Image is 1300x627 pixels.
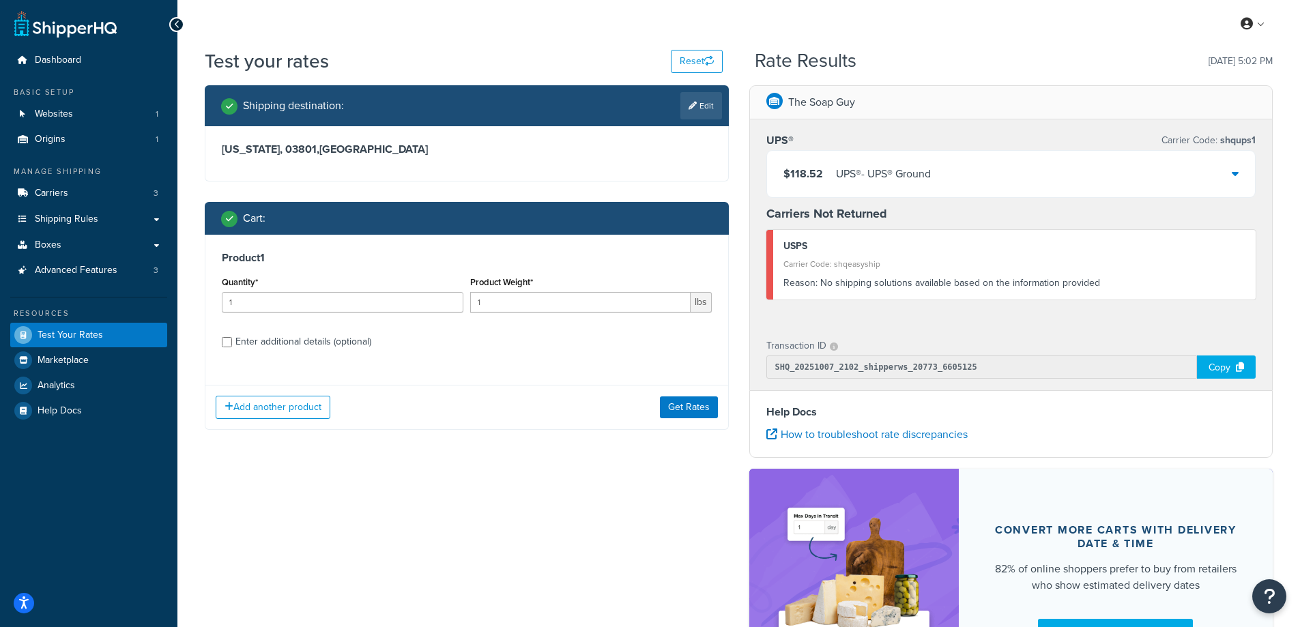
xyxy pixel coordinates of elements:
button: Reset [671,50,723,73]
a: Boxes [10,233,167,258]
span: $118.52 [783,166,823,181]
button: Get Rates [660,396,718,418]
div: UPS® - UPS® Ground [836,164,931,184]
li: Websites [10,102,167,127]
h3: Product 1 [222,251,712,265]
div: Manage Shipping [10,166,167,177]
span: Dashboard [35,55,81,66]
span: 1 [156,134,158,145]
a: Carriers3 [10,181,167,206]
button: Open Resource Center [1252,579,1286,613]
span: 3 [154,188,158,199]
span: 3 [154,265,158,276]
div: Resources [10,308,167,319]
div: Carrier Code: shqeasyship [783,254,1246,274]
div: Copy [1197,355,1256,379]
h3: UPS® [766,134,794,147]
h2: Shipping destination : [243,100,344,112]
li: Carriers [10,181,167,206]
div: Enter additional details (optional) [235,332,371,351]
div: No shipping solutions available based on the information provided [783,274,1246,293]
span: Boxes [35,239,61,251]
strong: Carriers Not Returned [766,205,887,222]
div: Basic Setup [10,87,167,98]
a: Edit [680,92,722,119]
a: Origins1 [10,127,167,152]
span: Reason: [783,276,818,290]
a: Dashboard [10,48,167,73]
a: Help Docs [10,398,167,423]
div: 82% of online shoppers prefer to buy from retailers who show estimated delivery dates [992,561,1241,594]
input: 0.00 [470,292,691,312]
span: Analytics [38,380,75,392]
a: Test Your Rates [10,323,167,347]
label: Product Weight* [470,277,533,287]
span: lbs [691,292,712,312]
span: Marketplace [38,355,89,366]
a: Marketplace [10,348,167,373]
span: Shipping Rules [35,214,98,225]
span: shqups1 [1217,133,1256,147]
label: Quantity* [222,277,258,287]
input: 0 [222,292,463,312]
p: Transaction ID [766,336,826,355]
h1: Test your rates [205,48,329,74]
h2: Rate Results [755,50,856,72]
span: Advanced Features [35,265,117,276]
a: Websites1 [10,102,167,127]
span: 1 [156,108,158,120]
a: Shipping Rules [10,207,167,232]
h4: Help Docs [766,404,1256,420]
a: Analytics [10,373,167,398]
a: How to troubleshoot rate discrepancies [766,426,968,442]
h3: [US_STATE], 03801 , [GEOGRAPHIC_DATA] [222,143,712,156]
a: Advanced Features3 [10,258,167,283]
span: Test Your Rates [38,330,103,341]
p: Carrier Code: [1161,131,1256,150]
p: [DATE] 5:02 PM [1209,52,1273,71]
li: Origins [10,127,167,152]
span: Help Docs [38,405,82,417]
span: Origins [35,134,66,145]
span: Websites [35,108,73,120]
input: Enter additional details (optional) [222,337,232,347]
div: Convert more carts with delivery date & time [992,523,1241,551]
div: USPS [783,237,1246,256]
button: Add another product [216,396,330,419]
p: The Soap Guy [788,93,855,112]
li: Advanced Features [10,258,167,283]
h2: Cart : [243,212,265,224]
span: Carriers [35,188,68,199]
